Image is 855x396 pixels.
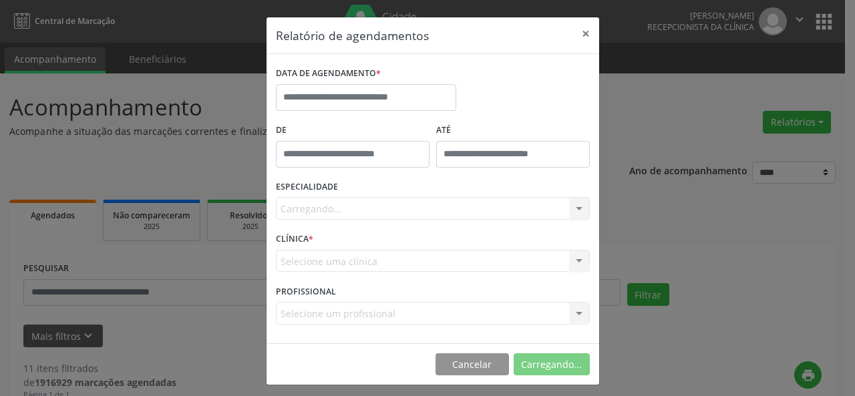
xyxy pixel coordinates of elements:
label: DATA DE AGENDAMENTO [276,63,381,84]
label: CLÍNICA [276,229,313,250]
label: De [276,120,430,141]
button: Close [572,17,599,50]
label: ESPECIALIDADE [276,177,338,198]
button: Cancelar [436,353,509,376]
label: PROFISSIONAL [276,281,336,302]
label: ATÉ [436,120,590,141]
button: Carregando... [514,353,590,376]
h5: Relatório de agendamentos [276,27,429,44]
